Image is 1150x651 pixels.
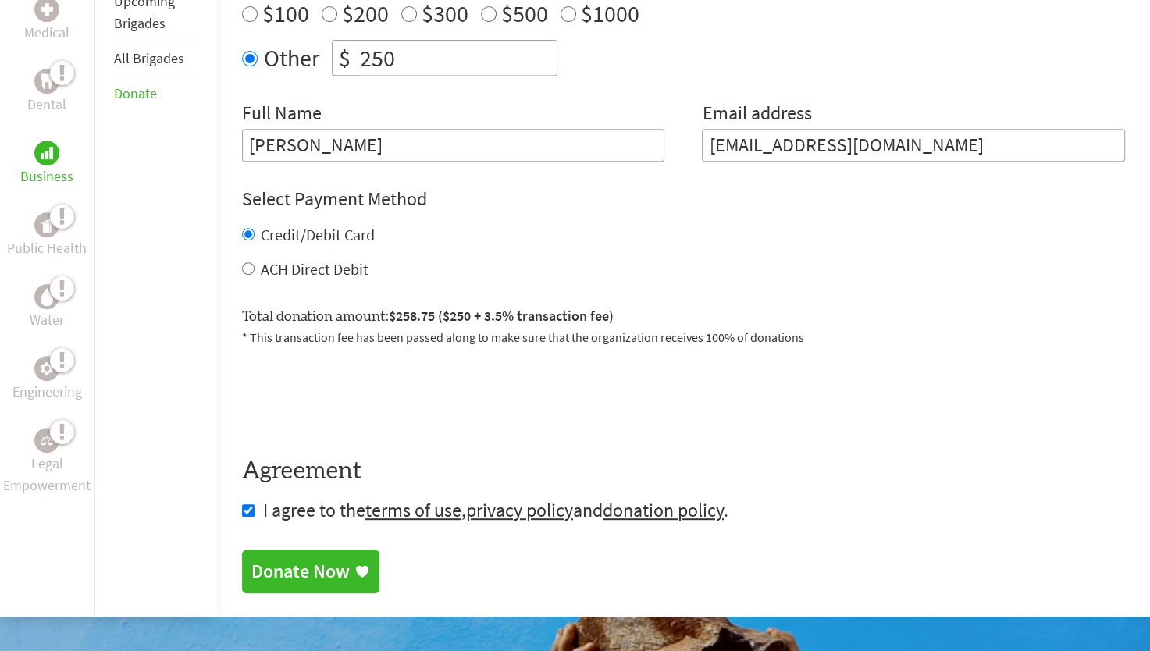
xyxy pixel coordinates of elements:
[41,3,53,16] img: Medical
[24,22,69,44] p: Medical
[357,41,557,75] input: Enter Amount
[34,428,59,453] div: Legal Empowerment
[20,141,73,187] a: BusinessBusiness
[3,428,91,496] a: Legal EmpowermentLegal Empowerment
[263,498,728,522] span: I agree to the , and .
[242,365,479,426] iframe: reCAPTCHA
[7,237,87,259] p: Public Health
[242,129,665,162] input: Enter Full Name
[702,129,1125,162] input: Your Email
[114,49,184,67] a: All Brigades
[41,217,53,233] img: Public Health
[261,259,368,279] label: ACH Direct Debit
[41,287,53,305] img: Water
[242,101,322,129] label: Full Name
[242,457,1125,486] h4: Agreement
[20,165,73,187] p: Business
[114,41,198,76] li: All Brigades
[3,453,91,496] p: Legal Empowerment
[34,212,59,237] div: Public Health
[242,305,614,328] label: Total donation amount:
[34,284,59,309] div: Water
[7,212,87,259] a: Public HealthPublic Health
[333,41,357,75] div: $
[251,559,350,584] div: Donate Now
[603,498,724,522] a: donation policy
[41,73,53,88] img: Dental
[389,307,614,325] span: $258.75 ($250 + 3.5% transaction fee)
[30,309,64,331] p: Water
[41,436,53,445] img: Legal Empowerment
[114,84,157,102] a: Donate
[12,356,82,403] a: EngineeringEngineering
[242,550,379,593] a: Donate Now
[702,101,811,129] label: Email address
[12,381,82,403] p: Engineering
[34,69,59,94] div: Dental
[27,69,66,116] a: DentalDental
[365,498,461,522] a: terms of use
[34,356,59,381] div: Engineering
[30,284,64,331] a: WaterWater
[242,328,1125,347] p: * This transaction fee has been passed along to make sure that the organization receives 100% of ...
[466,498,573,522] a: privacy policy
[264,40,319,76] label: Other
[114,76,198,111] li: Donate
[27,94,66,116] p: Dental
[261,225,375,244] label: Credit/Debit Card
[34,141,59,165] div: Business
[242,187,1125,212] h4: Select Payment Method
[41,147,53,159] img: Business
[41,362,53,375] img: Engineering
